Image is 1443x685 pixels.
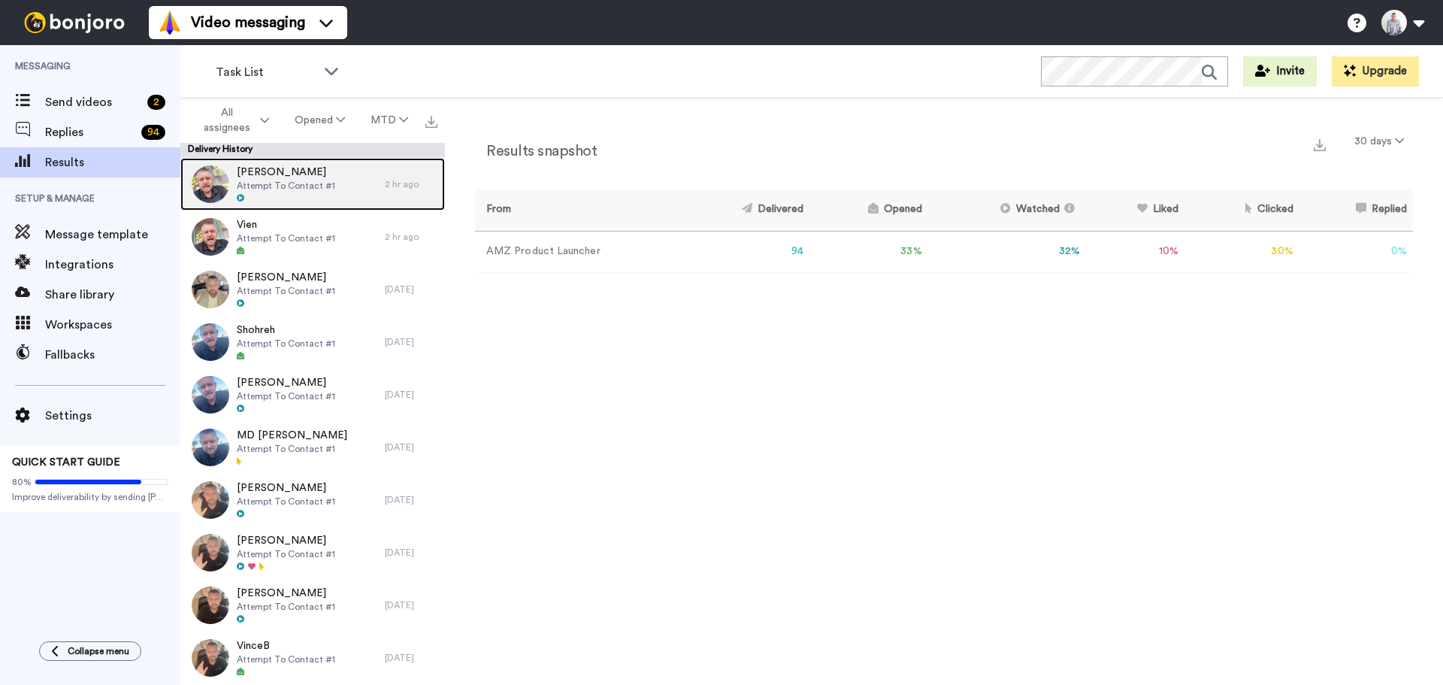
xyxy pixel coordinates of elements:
img: 05e2cc46-6603-4862-a3ea-cf57f0faa37a-thumb.jpg [192,639,229,677]
span: MD [PERSON_NAME] [237,428,347,443]
span: Improve deliverability by sending [PERSON_NAME]’s from your own email [12,491,168,503]
img: 35250c06-cf47-4814-b849-4f4c2eaafd41-thumb.jpg [192,271,229,308]
div: [DATE] [385,652,437,664]
button: MTD [358,107,421,134]
div: [DATE] [385,389,437,401]
div: 2 hr ago [385,178,437,190]
th: From [475,189,679,231]
div: [DATE] [385,599,437,611]
span: Replies [45,123,135,141]
div: Delivery History [180,143,445,158]
span: Vien [237,217,335,232]
span: Attempt To Contact #1 [237,601,335,613]
img: 47eec350-e014-47dd-bac6-618c2f75f495-thumb.jpg [192,376,229,414]
img: 2e3297ad-7b4b-465b-9425-51ea7bb2c183-thumb.jpg [192,165,229,203]
td: 33 % [809,231,927,272]
img: vm-color.svg [158,11,182,35]
div: [DATE] [385,494,437,506]
a: [PERSON_NAME]Attempt To Contact #1[DATE] [180,263,445,316]
a: MD [PERSON_NAME]Attempt To Contact #1[DATE] [180,421,445,474]
span: [PERSON_NAME] [237,165,335,180]
button: Export all results that match these filters now. [421,109,442,132]
span: Attempt To Contact #1 [237,390,335,402]
th: Liked [1086,189,1184,231]
button: Upgrade [1332,56,1419,86]
span: 80% [12,476,32,488]
a: [PERSON_NAME]Attempt To Contact #1[DATE] [180,474,445,526]
span: [PERSON_NAME] [237,480,335,496]
span: Fallbacks [45,346,180,364]
img: export.svg [425,116,437,128]
button: 30 days [1345,128,1413,155]
th: Watched [928,189,1086,231]
span: Workspaces [45,316,180,334]
span: Task List [216,63,316,81]
span: [PERSON_NAME] [237,533,335,548]
span: Attempt To Contact #1 [237,232,335,244]
img: export.svg [1314,139,1326,151]
a: VienAttempt To Contact #12 hr ago [180,211,445,263]
a: ShohrehAttempt To Contact #1[DATE] [180,316,445,368]
span: Attempt To Contact #1 [237,338,335,350]
span: Share library [45,286,180,304]
span: VinceB [237,638,335,653]
span: Results [45,153,180,171]
img: 8b1bb93e-c99e-44f7-8669-5a748b11cd2f-thumb.jpg [192,323,229,361]
td: 30 % [1184,231,1299,272]
span: Settings [45,407,180,425]
button: Collapse menu [39,641,141,661]
a: [PERSON_NAME]Attempt To Contact #1[DATE] [180,526,445,579]
button: Opened [282,107,358,134]
td: 10 % [1086,231,1184,272]
img: 82feea36-85b1-4909-a956-633f91f64a67-thumb.jpg [192,586,229,624]
span: QUICK START GUIDE [12,457,120,468]
td: 32 % [928,231,1086,272]
span: Attempt To Contact #1 [237,180,335,192]
span: Collapse menu [68,645,129,657]
span: [PERSON_NAME] [237,270,335,285]
button: Invite [1243,56,1317,86]
a: VinceBAttempt To Contact #1[DATE] [180,632,445,684]
span: Attempt To Contact #1 [237,285,335,297]
img: 78563cf3-eac4-4992-8356-5041593ff912-thumb.jpg [192,429,229,466]
div: [DATE] [385,283,437,296]
th: Replied [1299,189,1413,231]
span: [PERSON_NAME] [237,375,335,390]
span: Shohreh [237,323,335,338]
h2: Results snapshot [475,143,597,159]
span: Send videos [45,93,141,111]
span: [PERSON_NAME] [237,586,335,601]
div: 2 [147,95,165,110]
td: 94 [679,231,809,272]
th: Clicked [1184,189,1299,231]
span: Integrations [45,256,180,274]
td: AMZ Product Launcher [475,231,679,272]
div: [DATE] [385,441,437,453]
img: 93e6cfd2-dbe0-48d7-9e5b-76fdac085d4e-thumb.jpg [192,218,229,256]
button: All assignees [183,99,282,141]
div: 94 [141,125,165,140]
img: 106faee3-25cc-4001-b2f9-4a933d891597-thumb.jpg [192,534,229,571]
span: Video messaging [191,12,305,33]
div: 2 hr ago [385,231,437,243]
a: [PERSON_NAME]Attempt To Contact #1[DATE] [180,368,445,421]
a: [PERSON_NAME]Attempt To Contact #1[DATE] [180,579,445,632]
a: [PERSON_NAME]Attempt To Contact #12 hr ago [180,158,445,211]
button: Export a summary of each team member’s results that match this filter now. [1309,133,1330,155]
span: Message template [45,226,180,244]
span: Attempt To Contact #1 [237,653,335,665]
th: Opened [809,189,927,231]
span: Attempt To Contact #1 [237,496,335,508]
div: [DATE] [385,547,437,559]
span: Attempt To Contact #1 [237,443,347,455]
th: Delivered [679,189,809,231]
img: 0aea1ecf-1f7f-4d4a-9d91-5e0a658f1ff1-thumb.jpg [192,481,229,519]
td: 0 % [1299,231,1413,272]
span: Attempt To Contact #1 [237,548,335,560]
span: All assignees [196,105,257,135]
div: [DATE] [385,336,437,348]
img: bj-logo-header-white.svg [18,12,131,33]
